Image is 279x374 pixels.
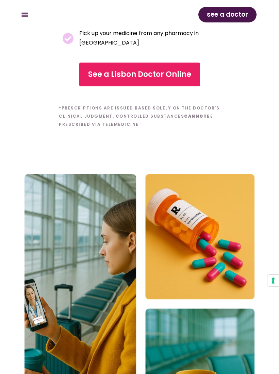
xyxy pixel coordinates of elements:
div: Menu Toggle [19,9,30,20]
span: See a Lisbon Doctor Online [88,69,191,80]
button: Your consent preferences for tracking technologies [267,275,279,286]
span: see a doctor [207,9,248,20]
span: Pick up your medicine from any pharmacy in [GEOGRAPHIC_DATA] [78,29,217,48]
a: See a Lisbon Doctor Online [79,63,200,86]
a: see a doctor [198,7,257,22]
h6: *Prescriptions are issued based solely on the doctor’s clinical judgment. Controlled substances b... [59,104,220,129]
b: cannot [184,113,207,119]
